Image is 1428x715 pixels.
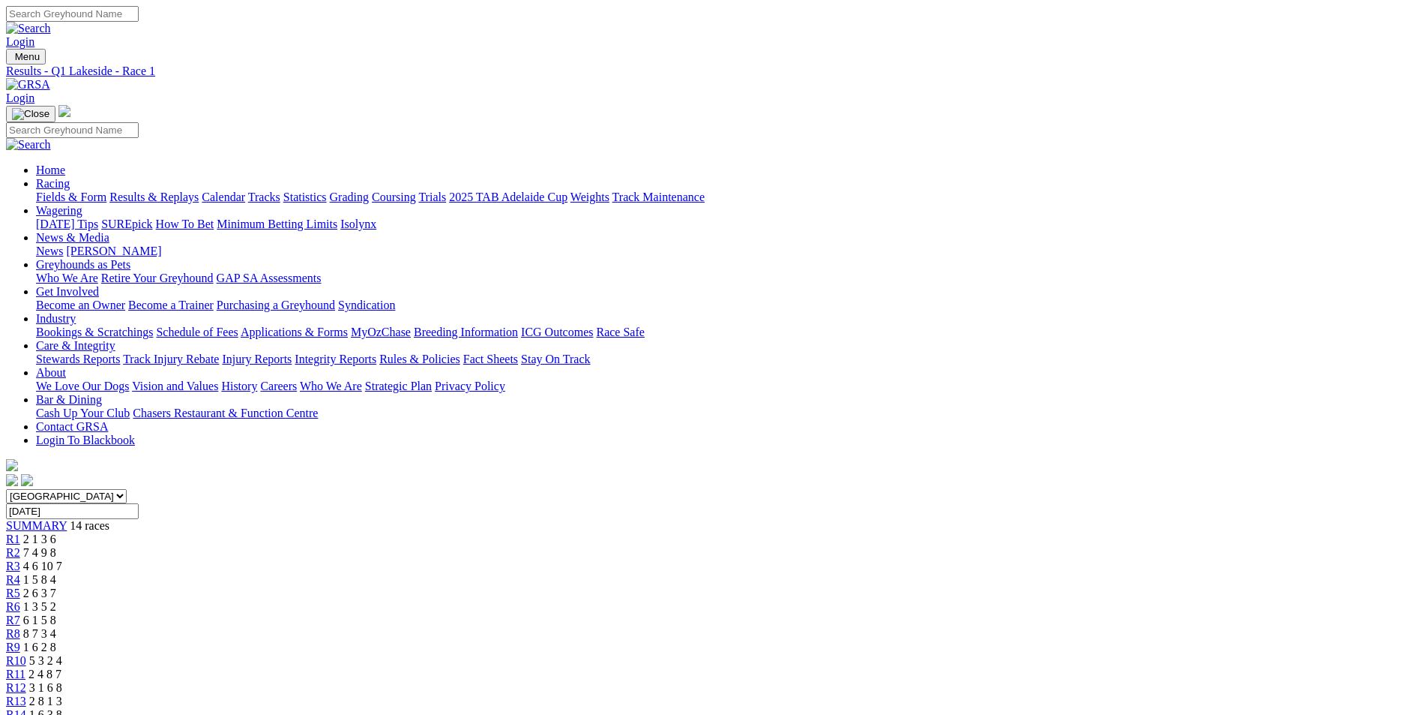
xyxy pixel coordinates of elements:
a: About [36,366,66,379]
div: Greyhounds as Pets [36,272,1422,285]
img: Search [6,22,51,35]
a: Syndication [338,299,395,311]
a: Race Safe [596,326,644,338]
a: R2 [6,546,20,559]
span: R5 [6,587,20,599]
a: We Love Our Dogs [36,380,129,392]
a: SUREpick [101,218,152,230]
a: R4 [6,573,20,586]
a: Wagering [36,204,82,217]
span: 2 1 3 6 [23,533,56,545]
a: Fact Sheets [463,353,518,365]
span: 1 6 2 8 [23,641,56,653]
a: Integrity Reports [295,353,376,365]
div: Industry [36,326,1422,339]
a: News [36,245,63,257]
a: Login [6,35,34,48]
a: R3 [6,560,20,572]
a: GAP SA Assessments [217,272,322,284]
a: News & Media [36,231,109,244]
input: Search [6,6,139,22]
a: Fields & Form [36,191,106,203]
a: SUMMARY [6,519,67,532]
a: Injury Reports [222,353,292,365]
img: logo-grsa-white.png [6,459,18,471]
a: Industry [36,312,76,325]
a: R9 [6,641,20,653]
div: Bar & Dining [36,407,1422,420]
span: 8 7 3 4 [23,627,56,640]
a: Trials [418,191,446,203]
a: Greyhounds as Pets [36,258,130,271]
a: R6 [6,600,20,613]
a: R10 [6,654,26,667]
div: Care & Integrity [36,353,1422,366]
span: 1 5 8 4 [23,573,56,586]
span: 2 4 8 7 [28,668,61,680]
a: Who We Are [36,272,98,284]
a: [DATE] Tips [36,218,98,230]
div: Wagering [36,218,1422,231]
a: Rules & Policies [379,353,460,365]
a: R13 [6,695,26,707]
a: Become an Owner [36,299,125,311]
a: R1 [6,533,20,545]
span: 1 3 5 2 [23,600,56,613]
a: Weights [570,191,609,203]
a: History [221,380,257,392]
a: Who We Are [300,380,362,392]
a: 2025 TAB Adelaide Cup [449,191,567,203]
img: Close [12,108,49,120]
a: [PERSON_NAME] [66,245,161,257]
div: About [36,380,1422,393]
a: Coursing [372,191,416,203]
a: Care & Integrity [36,339,115,352]
button: Toggle navigation [6,106,55,122]
a: Isolynx [340,218,376,230]
a: Contact GRSA [36,420,108,433]
a: Retire Your Greyhound [101,272,214,284]
a: Home [36,164,65,176]
div: News & Media [36,245,1422,258]
input: Select date [6,503,139,519]
a: Applications & Forms [241,326,348,338]
div: Get Involved [36,299,1422,312]
a: Chasers Restaurant & Function Centre [133,407,318,419]
a: Bookings & Scratchings [36,326,153,338]
a: Cash Up Your Club [36,407,130,419]
a: Privacy Policy [435,380,505,392]
a: R7 [6,614,20,626]
span: 2 8 1 3 [29,695,62,707]
span: 2 6 3 7 [23,587,56,599]
span: 6 1 5 8 [23,614,56,626]
img: Search [6,138,51,152]
a: R8 [6,627,20,640]
span: 4 6 10 7 [23,560,62,572]
img: twitter.svg [21,474,33,486]
a: Become a Trainer [128,299,214,311]
span: R11 [6,668,25,680]
span: R12 [6,681,26,694]
a: Statistics [283,191,327,203]
a: Results - Q1 Lakeside - Race 1 [6,65,1422,78]
a: Login To Blackbook [36,434,135,446]
a: Login [6,92,34,104]
a: Grading [330,191,369,203]
a: Racing [36,177,70,190]
a: Stewards Reports [36,353,120,365]
a: Stay On Track [521,353,590,365]
a: Results & Replays [109,191,199,203]
input: Search [6,122,139,138]
span: 7 4 9 8 [23,546,56,559]
a: Track Injury Rebate [123,353,219,365]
